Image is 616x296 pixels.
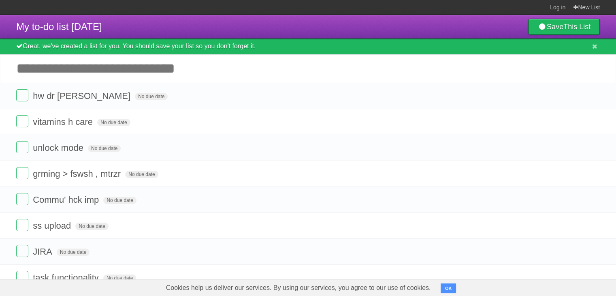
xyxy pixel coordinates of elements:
[16,21,102,32] span: My to-do list [DATE]
[16,193,28,205] label: Done
[158,280,439,296] span: Cookies help us deliver our services. By using our services, you agree to our use of cookies.
[75,223,108,230] span: No due date
[33,272,101,283] span: task functionality
[441,283,456,293] button: OK
[16,271,28,283] label: Done
[33,117,95,127] span: vitamins h care
[563,23,590,31] b: This List
[103,197,136,204] span: No due date
[16,219,28,231] label: Done
[57,249,90,256] span: No due date
[16,245,28,257] label: Done
[16,89,28,101] label: Done
[16,141,28,153] label: Done
[33,169,123,179] span: grming > fswsh , mtrzr
[16,167,28,179] label: Done
[16,115,28,127] label: Done
[103,275,136,282] span: No due date
[33,143,85,153] span: unlock mode
[125,171,158,178] span: No due date
[33,195,101,205] span: Commu' hck imp
[33,247,54,257] span: JIRA
[528,19,600,35] a: SaveThis List
[97,119,130,126] span: No due date
[33,91,132,101] span: hw dr [PERSON_NAME]
[135,93,168,100] span: No due date
[33,221,73,231] span: ss upload
[88,145,121,152] span: No due date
